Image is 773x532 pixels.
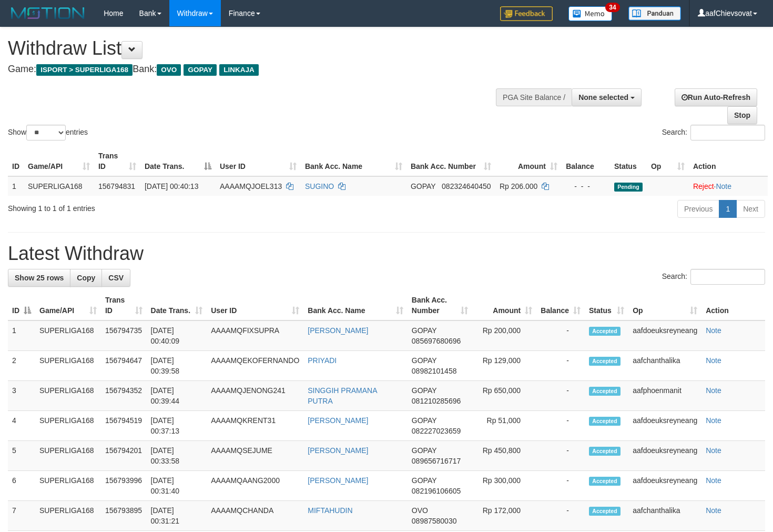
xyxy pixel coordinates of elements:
td: - [536,381,585,411]
td: Rp 51,000 [472,411,536,441]
span: Copy 08987580030 to clipboard [412,517,457,525]
a: PRIYADI [308,356,337,365]
th: Date Trans.: activate to sort column ascending [147,290,207,320]
input: Search: [690,269,765,285]
td: aafdoeuksreyneang [628,471,701,501]
td: 156794735 [101,320,147,351]
div: Showing 1 to 1 of 1 entries [8,199,314,214]
td: SUPERLIGA168 [24,176,94,196]
td: 1 [8,320,35,351]
td: AAAAMQEKOFERNANDO [207,351,303,381]
a: Note [716,182,731,190]
td: SUPERLIGA168 [35,381,101,411]
img: MOTION_logo.png [8,5,88,21]
a: Note [706,476,721,485]
td: SUPERLIGA168 [35,411,101,441]
div: PGA Site Balance / [496,88,572,106]
th: Op: activate to sort column ascending [647,146,689,176]
td: aafdoeuksreyneang [628,320,701,351]
td: aafchanthalika [628,501,701,531]
td: 6 [8,471,35,501]
th: Date Trans.: activate to sort column descending [140,146,216,176]
a: Stop [727,106,757,124]
td: SUPERLIGA168 [35,441,101,471]
span: Copy 085697680696 to clipboard [412,337,461,345]
span: CSV [108,274,124,282]
th: Bank Acc. Number: activate to sort column ascending [408,290,472,320]
a: [PERSON_NAME] [308,416,368,425]
label: Search: [662,269,765,285]
td: 2 [8,351,35,381]
span: AAAAMQJOEL313 [220,182,282,190]
th: Bank Acc. Name: activate to sort column ascending [301,146,406,176]
span: Rp 206.000 [500,182,537,190]
td: [DATE] 00:31:40 [147,471,207,501]
th: Bank Acc. Name: activate to sort column ascending [303,290,408,320]
span: Copy [77,274,95,282]
td: SUPERLIGA168 [35,351,101,381]
td: Rp 650,000 [472,381,536,411]
span: GOPAY [412,416,436,425]
td: 156794352 [101,381,147,411]
td: 156793996 [101,471,147,501]
td: - [536,441,585,471]
span: Accepted [589,387,621,396]
img: panduan.png [628,6,681,21]
span: Accepted [589,417,621,426]
td: AAAAMQAANG2000 [207,471,303,501]
a: [PERSON_NAME] [308,446,368,455]
td: SUPERLIGA168 [35,320,101,351]
h1: Latest Withdraw [8,243,765,264]
span: Copy 089656716717 to clipboard [412,457,461,465]
td: 7 [8,501,35,531]
a: Show 25 rows [8,269,70,287]
span: GOPAY [412,446,436,455]
div: - - - [566,181,606,192]
span: Copy 082227023659 to clipboard [412,427,461,435]
td: - [536,320,585,351]
span: Show 25 rows [15,274,64,282]
td: AAAAMQFIXSUPRA [207,320,303,351]
span: ISPORT > SUPERLIGA168 [36,64,133,76]
th: Status [610,146,647,176]
span: 34 [605,3,619,12]
span: Copy 082196106605 to clipboard [412,487,461,495]
td: [DATE] 00:39:58 [147,351,207,381]
span: LINKAJA [219,64,259,76]
th: Game/API: activate to sort column ascending [35,290,101,320]
h1: Withdraw List [8,38,505,59]
a: Note [706,506,721,515]
td: [DATE] 00:31:21 [147,501,207,531]
span: Accepted [589,357,621,366]
span: Pending [614,183,643,192]
td: aafphoenmanit [628,381,701,411]
span: [DATE] 00:40:13 [145,182,198,190]
th: Balance: activate to sort column ascending [536,290,585,320]
td: 156794201 [101,441,147,471]
th: Bank Acc. Number: activate to sort column ascending [406,146,495,176]
td: [DATE] 00:37:13 [147,411,207,441]
span: Copy 08982101458 to clipboard [412,367,457,375]
td: AAAAMQJENONG241 [207,381,303,411]
td: 5 [8,441,35,471]
th: Trans ID: activate to sort column ascending [94,146,140,176]
th: Action [689,146,768,176]
td: Rp 450,800 [472,441,536,471]
td: 4 [8,411,35,441]
a: Next [736,200,765,218]
h4: Game: Bank: [8,64,505,75]
img: Feedback.jpg [500,6,553,21]
span: OVO [412,506,428,515]
a: Note [706,356,721,365]
td: Rp 300,000 [472,471,536,501]
a: 1 [719,200,737,218]
a: Note [706,446,721,455]
td: [DATE] 00:40:09 [147,320,207,351]
span: None selected [578,93,628,102]
a: Note [706,416,721,425]
td: 156794519 [101,411,147,441]
td: 156793895 [101,501,147,531]
a: CSV [101,269,130,287]
td: AAAAMQSEJUME [207,441,303,471]
td: Rp 200,000 [472,320,536,351]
